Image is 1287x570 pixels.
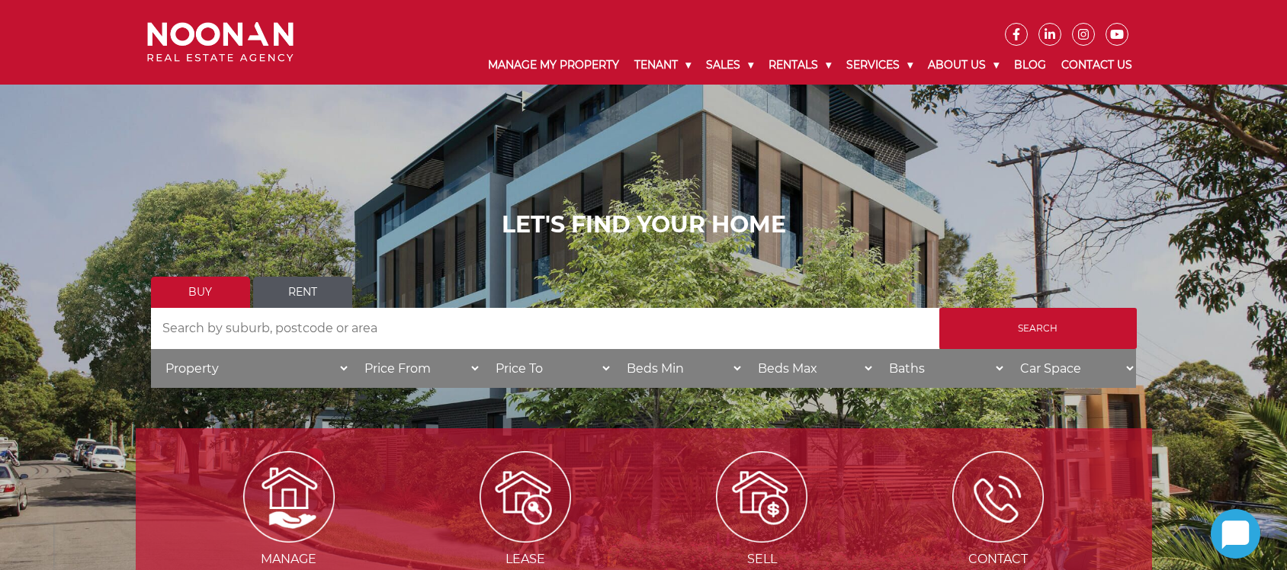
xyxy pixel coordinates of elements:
img: Sell my property [716,451,807,543]
a: Buy [151,277,250,308]
a: Contact Us [1054,46,1140,85]
a: Tenant [627,46,698,85]
img: ICONS [952,451,1044,543]
input: Search by suburb, postcode or area [151,308,939,349]
a: Rent [253,277,352,308]
a: About Us [920,46,1006,85]
img: Manage my Property [243,451,335,543]
input: Search [939,308,1137,349]
img: Noonan Real Estate Agency [147,22,294,62]
a: Sales [698,46,761,85]
h1: LET'S FIND YOUR HOME [151,211,1137,239]
a: Blog [1006,46,1054,85]
a: Manage My Property [480,46,627,85]
img: Lease my property [480,451,571,543]
a: Services [839,46,920,85]
a: Rentals [761,46,839,85]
